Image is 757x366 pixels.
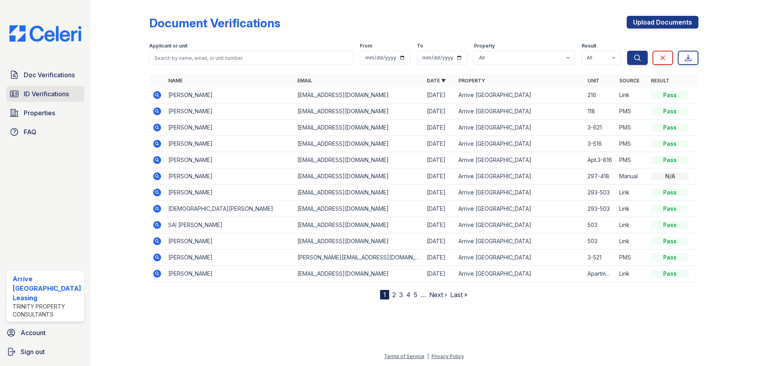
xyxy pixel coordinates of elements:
[414,291,417,299] a: 5
[616,168,648,185] td: Manual
[584,250,616,266] td: 3-521
[458,78,485,84] a: Property
[455,266,585,282] td: Arrive [GEOGRAPHIC_DATA]
[149,43,187,49] label: Applicant or unit
[424,201,455,217] td: [DATE]
[294,87,424,103] td: [EMAIL_ADDRESS][DOMAIN_NAME]
[616,217,648,233] td: Link
[168,78,183,84] a: Name
[165,201,295,217] td: [DEMOGRAPHIC_DATA][PERSON_NAME]
[651,270,689,278] div: Pass
[424,217,455,233] td: [DATE]
[616,103,648,120] td: PMS
[24,108,55,118] span: Properties
[651,124,689,132] div: Pass
[455,136,585,152] td: Arrive [GEOGRAPHIC_DATA]
[165,217,295,233] td: SAI [PERSON_NAME]
[455,217,585,233] td: Arrive [GEOGRAPHIC_DATA]
[406,291,411,299] a: 4
[616,201,648,217] td: Link
[3,25,87,42] img: CE_Logo_Blue-a8612792a0a2168367f1c8372b55b34899dd931a85d93a1a3d3e32e68fde9ad4.png
[651,140,689,148] div: Pass
[616,233,648,250] td: Link
[294,201,424,217] td: [EMAIL_ADDRESS][DOMAIN_NAME]
[294,120,424,136] td: [EMAIL_ADDRESS][DOMAIN_NAME]
[450,291,468,299] a: Last »
[584,217,616,233] td: 503
[429,291,447,299] a: Next ›
[294,168,424,185] td: [EMAIL_ADDRESS][DOMAIN_NAME]
[424,168,455,185] td: [DATE]
[455,201,585,217] td: Arrive [GEOGRAPHIC_DATA]
[165,168,295,185] td: [PERSON_NAME]
[24,127,36,137] span: FAQ
[584,87,616,103] td: 216
[616,185,648,201] td: Link
[294,233,424,250] td: [EMAIL_ADDRESS][DOMAIN_NAME]
[616,266,648,282] td: Link
[424,152,455,168] td: [DATE]
[651,205,689,213] div: Pass
[399,291,403,299] a: 3
[294,136,424,152] td: [EMAIL_ADDRESS][DOMAIN_NAME]
[424,136,455,152] td: [DATE]
[651,189,689,196] div: Pass
[651,91,689,99] div: Pass
[424,103,455,120] td: [DATE]
[616,152,648,168] td: PMS
[294,266,424,282] td: [EMAIL_ADDRESS][DOMAIN_NAME]
[21,347,45,356] span: Sign out
[427,78,446,84] a: Date ▼
[13,274,81,303] div: Arrive [GEOGRAPHIC_DATA] Leasing
[420,290,426,299] span: …
[165,103,295,120] td: [PERSON_NAME]
[584,185,616,201] td: 293-503
[3,344,87,360] a: Sign out
[616,87,648,103] td: Link
[455,87,585,103] td: Arrive [GEOGRAPHIC_DATA]
[424,185,455,201] td: [DATE]
[165,233,295,250] td: [PERSON_NAME]
[584,120,616,136] td: 3-621
[455,168,585,185] td: Arrive [GEOGRAPHIC_DATA]
[6,105,84,121] a: Properties
[455,250,585,266] td: Arrive [GEOGRAPHIC_DATA]
[584,152,616,168] td: Apt.3-816
[6,67,84,83] a: Doc Verifications
[297,78,312,84] a: Email
[165,87,295,103] td: [PERSON_NAME]
[165,185,295,201] td: [PERSON_NAME]
[651,172,689,180] div: N/A
[584,201,616,217] td: 293-503
[616,250,648,266] td: PMS
[651,107,689,115] div: Pass
[455,233,585,250] td: Arrive [GEOGRAPHIC_DATA]
[651,78,670,84] a: Result
[294,103,424,120] td: [EMAIL_ADDRESS][DOMAIN_NAME]
[165,152,295,168] td: [PERSON_NAME]
[424,120,455,136] td: [DATE]
[616,136,648,152] td: PMS
[360,43,372,49] label: From
[584,103,616,120] td: 118
[165,250,295,266] td: [PERSON_NAME]
[424,233,455,250] td: [DATE]
[627,16,698,29] a: Upload Documents
[384,353,424,359] a: Terms of Service
[584,168,616,185] td: 297-418
[584,266,616,282] td: Apartment: #3-001
[24,70,75,80] span: Doc Verifications
[582,43,596,49] label: Result
[651,221,689,229] div: Pass
[392,291,396,299] a: 2
[21,328,46,337] span: Account
[294,217,424,233] td: [EMAIL_ADDRESS][DOMAIN_NAME]
[651,237,689,245] div: Pass
[6,86,84,102] a: ID Verifications
[455,152,585,168] td: Arrive [GEOGRAPHIC_DATA]
[427,353,429,359] div: |
[455,120,585,136] td: Arrive [GEOGRAPHIC_DATA]
[13,303,81,318] div: Trinity Property Consultants
[165,136,295,152] td: [PERSON_NAME]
